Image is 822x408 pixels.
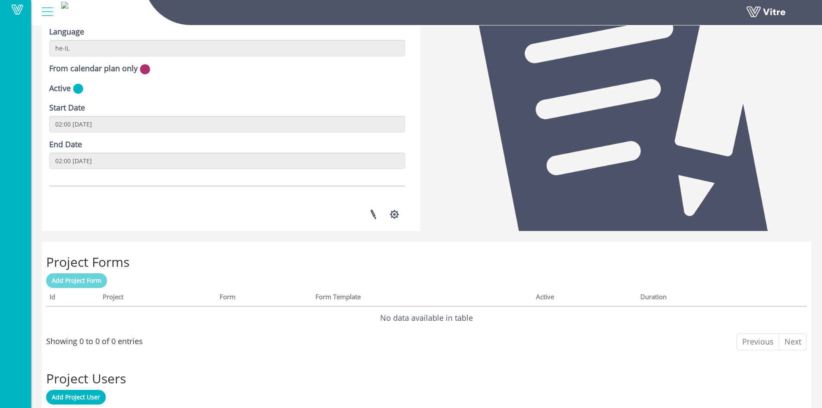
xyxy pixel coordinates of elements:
[46,371,807,386] h2: Project Users
[46,332,143,347] div: Showing 0 to 0 of 0 entries
[49,83,71,94] label: Active
[312,290,533,307] th: Form Template
[46,290,99,307] th: Id
[99,290,216,307] th: Project
[46,390,106,405] a: Add Project User
[46,255,807,269] h2: Project Forms
[532,290,636,307] th: Active
[140,64,150,75] img: no
[49,26,84,38] label: Language
[46,273,107,288] a: Add Project Form
[637,290,778,307] th: Duration
[49,102,85,114] label: Start Date
[52,276,101,285] span: Add Project Form
[779,333,807,351] a: Next
[49,63,138,74] label: From calendar plan only
[52,393,100,401] span: Add Project User
[73,83,83,94] img: yes
[46,307,807,330] td: No data available in table
[216,290,312,307] th: Form
[61,2,68,9] img: f715c2f2-a2c5-4230-a900-be868f5fe5a7.png
[49,139,82,150] label: End Date
[737,333,779,351] a: Previous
